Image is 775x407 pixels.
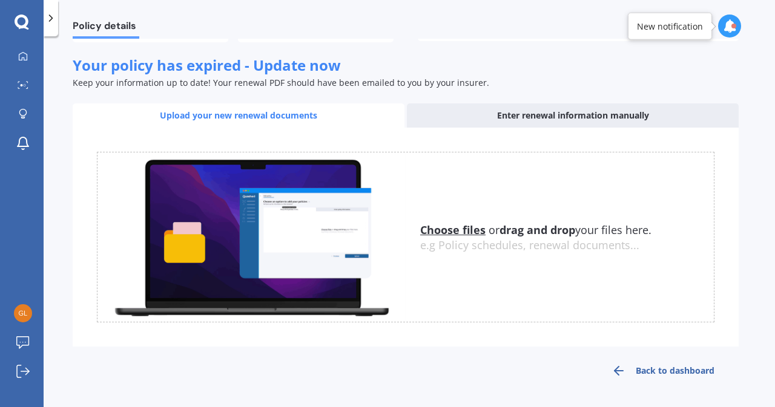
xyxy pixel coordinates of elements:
[407,103,739,128] div: Enter renewal information manually
[500,223,575,237] b: drag and drop
[73,103,404,128] div: Upload your new renewal documents
[420,223,486,237] u: Choose files
[420,223,651,237] span: or your files here.
[73,20,139,36] span: Policy details
[587,356,739,385] a: Back to dashboard
[97,152,406,322] img: upload.de96410c8ce839c3fdd5.gif
[73,55,341,75] span: Your policy has expired - Update now
[14,304,32,322] img: 25cd941e63421431d0a722452da9e5bd
[420,239,714,252] div: e.g Policy schedules, renewal documents...
[637,20,703,32] div: New notification
[73,77,489,88] span: Keep your information up to date! Your renewal PDF should have been emailed to you by your insurer.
